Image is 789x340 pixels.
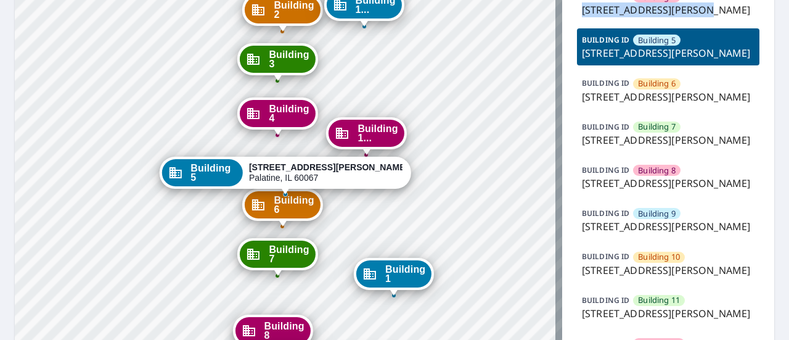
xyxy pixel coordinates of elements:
p: [STREET_ADDRESS][PERSON_NAME] [582,133,754,147]
span: Building 7 [638,121,676,133]
span: Building 10 [638,251,680,263]
p: BUILDING ID [582,295,629,305]
p: [STREET_ADDRESS][PERSON_NAME] [582,2,754,17]
div: Dropped pin, building Building 4, Commercial property, 42 North Smith Street Palatine, IL 60067 [237,97,317,136]
p: [STREET_ADDRESS][PERSON_NAME] [582,46,754,60]
div: Palatine, IL 60067 [249,162,403,183]
div: Dropped pin, building Building 12, Commercial property, 42 North Smith Street Palatine, IL 60067 [326,117,406,155]
div: Dropped pin, building Building 1, Commercial property, 42 North Smith Street Palatine, IL 60067 [354,258,434,296]
p: BUILDING ID [582,251,629,262]
p: [STREET_ADDRESS][PERSON_NAME] [582,219,754,234]
span: Building 7 [269,245,309,263]
span: Building 9 [638,208,676,220]
span: Building 5 [638,35,676,46]
p: [STREET_ADDRESS][PERSON_NAME] [582,263,754,278]
p: [STREET_ADDRESS][PERSON_NAME] [582,306,754,321]
p: [STREET_ADDRESS][PERSON_NAME] [582,89,754,104]
span: Building 8 [264,321,304,340]
span: Building 1 [385,265,425,283]
span: Building 5 [190,164,237,182]
p: BUILDING ID [582,122,629,132]
p: BUILDING ID [582,35,629,45]
span: Building 2 [274,1,314,19]
div: Dropped pin, building Building 3, Commercial property, 42 North Smith Street Palatine, IL 60067 [237,43,317,81]
span: Building 3 [269,50,309,68]
strong: [STREET_ADDRESS][PERSON_NAME] [249,162,408,172]
span: Building 6 [274,196,314,214]
div: Dropped pin, building Building 7, Commercial property, 42 North Smith Street Palatine, IL 60067 [237,238,317,276]
span: Building 8 [638,165,676,176]
p: [STREET_ADDRESS][PERSON_NAME] [582,176,754,191]
p: BUILDING ID [582,78,629,88]
span: Building 11 [638,294,680,306]
span: Building 4 [269,104,309,123]
div: Dropped pin, building Building 5, Commercial property, 42 North Smith Street Palatine, IL 60067 [159,157,411,195]
span: Building 6 [638,78,676,89]
p: BUILDING ID [582,208,629,218]
div: Dropped pin, building Building 6, Commercial property, 42 North Smith Street Palatine, IL 60067 [242,189,322,227]
span: Building 1... [358,124,398,143]
p: BUILDING ID [582,165,629,175]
